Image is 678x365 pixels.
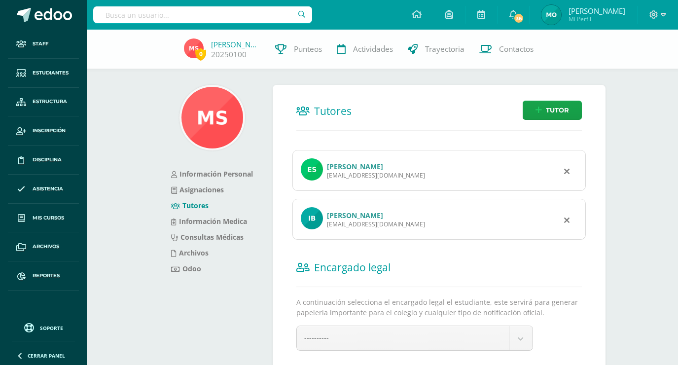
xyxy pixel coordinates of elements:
[546,101,569,119] span: Tutor
[400,30,472,69] a: Trayectoria
[523,101,582,120] a: Tutor
[171,264,201,273] a: Odoo
[329,30,400,69] a: Actividades
[8,30,79,59] a: Staff
[564,165,570,177] div: Remover
[195,48,206,60] span: 0
[28,352,65,359] span: Cerrar panel
[33,40,48,48] span: Staff
[33,98,67,106] span: Estructura
[33,127,66,135] span: Inscripción
[327,220,425,228] div: [EMAIL_ADDRESS][DOMAIN_NAME]
[8,59,79,88] a: Estudiantes
[301,207,323,229] img: profile image
[314,260,391,274] span: Encargado legal
[327,211,383,220] a: [PERSON_NAME]
[294,44,322,54] span: Punteos
[304,333,329,342] span: ----------
[353,44,393,54] span: Actividades
[33,214,64,222] span: Mis cursos
[8,232,79,261] a: Archivos
[171,217,247,226] a: Información Medica
[472,30,541,69] a: Contactos
[171,169,253,179] a: Información Personal
[8,116,79,146] a: Inscripción
[33,156,62,164] span: Disciplina
[171,185,224,194] a: Asignaciones
[8,175,79,204] a: Asistencia
[513,13,524,24] span: 36
[8,261,79,291] a: Reportes
[40,325,63,331] span: Soporte
[211,49,247,60] a: 20250100
[33,272,60,280] span: Reportes
[296,297,582,318] p: A continuación selecciona el encargado legal el estudiante, este servirá para generar papelería i...
[12,321,75,334] a: Soporte
[301,158,323,181] img: profile image
[181,87,243,148] img: 3e22aac4af2cdf119de5836261c74a23.png
[93,6,312,23] input: Busca un usuario...
[211,39,260,49] a: [PERSON_NAME]
[314,104,352,118] span: Tutores
[268,30,329,69] a: Punteos
[425,44,464,54] span: Trayectoria
[33,69,69,77] span: Estudiantes
[327,171,425,180] div: [EMAIL_ADDRESS][DOMAIN_NAME]
[184,38,204,58] img: 79701a86174871af2e8585958ab9d8b4.png
[171,201,209,210] a: Tutores
[33,243,59,251] span: Archivos
[8,204,79,233] a: Mis cursos
[171,248,209,257] a: Archivos
[297,326,533,350] a: ----------
[8,146,79,175] a: Disciplina
[569,15,625,23] span: Mi Perfil
[569,6,625,16] span: [PERSON_NAME]
[541,5,561,25] img: 507aa3bc3e9dd80efcdb729029de121d.png
[499,44,534,54] span: Contactos
[327,162,383,171] a: [PERSON_NAME]
[33,185,63,193] span: Asistencia
[171,232,244,242] a: Consultas Médicas
[564,214,570,225] div: Remover
[8,88,79,117] a: Estructura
